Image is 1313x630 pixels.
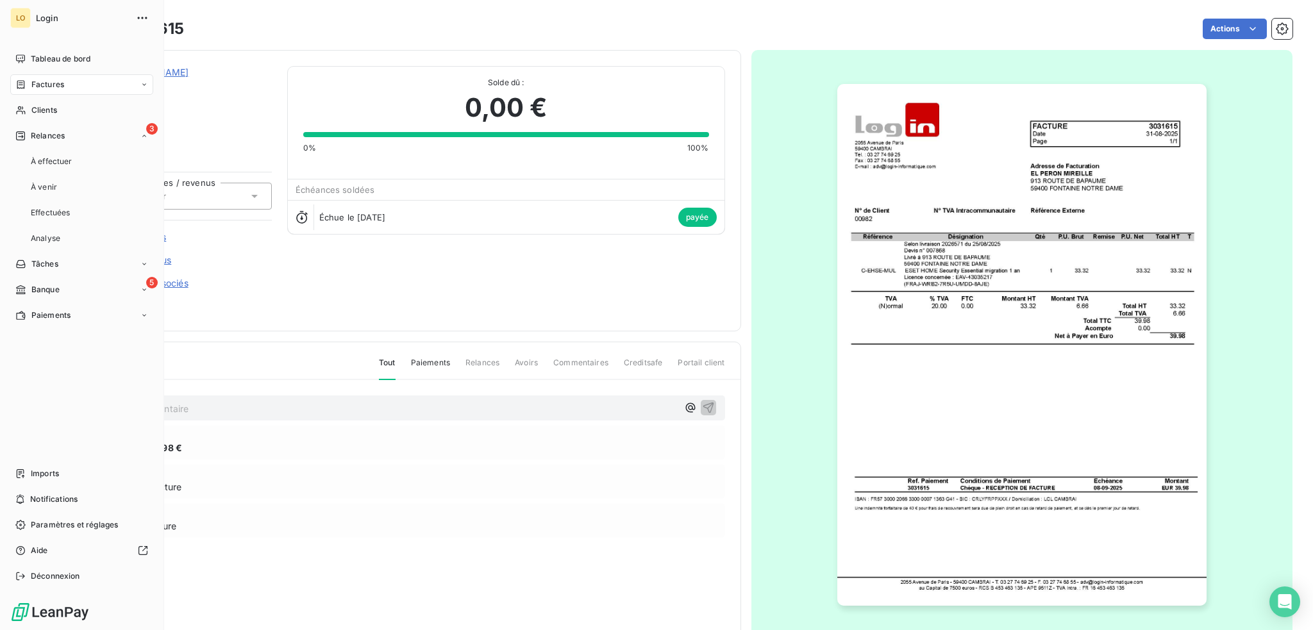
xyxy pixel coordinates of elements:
span: Clients [31,104,57,116]
span: 0,00 € [465,88,548,127]
span: Analyse [31,233,60,244]
span: Notifications [30,493,78,505]
span: Banque [31,284,60,295]
button: Actions [1203,19,1267,39]
span: 0% [303,142,316,154]
span: Creditsafe [624,357,663,379]
span: Paiements [411,357,450,379]
span: Paramètres et réglages [31,519,118,531]
span: 3 [146,123,158,135]
span: À effectuer [31,156,72,167]
span: Aide [31,545,48,556]
span: 00982 [101,81,272,92]
span: Déconnexion [31,570,80,582]
div: LO [10,8,31,28]
span: Relances [31,130,65,142]
span: 100% [687,142,709,154]
span: Portail client [678,357,724,379]
span: Relances [465,357,499,379]
div: Open Intercom Messenger [1269,586,1300,617]
span: Échue le [DATE] [319,212,385,222]
span: 5 [146,277,158,288]
span: Échéances soldées [296,185,375,195]
span: payée [678,208,717,227]
a: Aide [10,540,153,561]
span: Factures [31,79,64,90]
span: Imports [31,468,59,479]
span: Commentaires [553,357,608,379]
span: Solde dû : [303,77,709,88]
span: Tâches [31,258,58,270]
span: Tableau de bord [31,53,90,65]
span: Paiements [31,310,71,321]
span: Login [36,13,128,23]
span: Avoirs [515,357,538,379]
img: Logo LeanPay [10,602,90,622]
span: Effectuées [31,207,71,219]
span: Tout [379,357,396,380]
img: invoice_thumbnail [837,84,1207,606]
span: 39,98 € [147,441,182,454]
span: À venir [31,181,57,193]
